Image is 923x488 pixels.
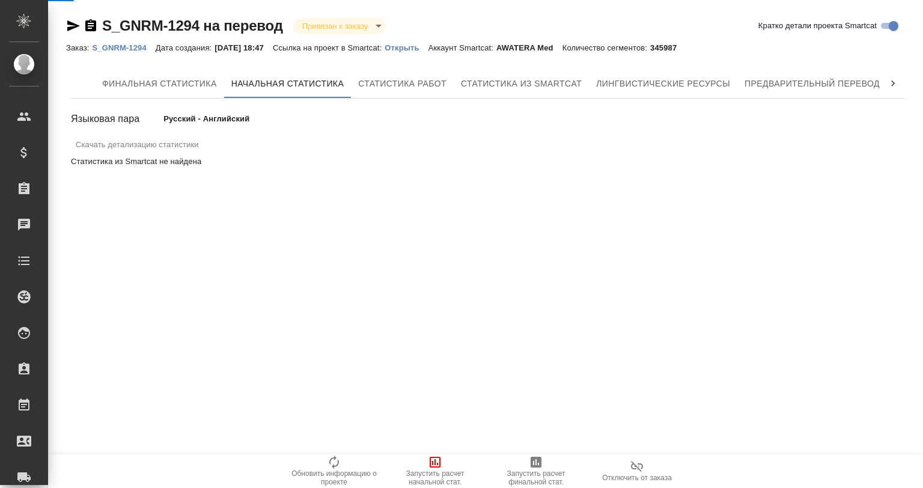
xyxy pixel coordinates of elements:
p: Ссылка на проект в Smartcat: [273,43,385,52]
button: Привязан к заказу [299,21,371,31]
span: Финальная статистика [102,76,217,91]
button: Скопировать ссылку [84,19,98,33]
div: Привязан к заказу [293,18,386,34]
span: Предварительный перевод [745,76,880,91]
p: Заказ: [66,43,92,52]
p: Статистика из Smartcat не найдена [71,156,905,168]
p: Русский - Английский [163,113,349,125]
button: Скачать детализацию статистики [76,139,199,151]
span: Лингвистические ресурсы [596,76,730,91]
p: Скачать детализацию статистики [76,140,199,149]
p: Аккаунт Smartcat: [428,43,496,52]
a: S_GNRM-1294 [92,42,155,52]
button: Скопировать ссылку для ЯМессенджера [66,19,81,33]
span: Начальная статистика [231,76,344,91]
span: Статистика работ [358,76,446,91]
p: 345987 [650,43,686,52]
a: S_GNRM-1294 на перевод [102,17,283,34]
span: Статистика из Smartcat [461,76,582,91]
div: Языковая пара [71,112,163,126]
p: Дата создания: [156,43,215,52]
p: S_GNRM-1294 [92,43,155,52]
p: AWATERA Med [496,43,562,52]
p: [DATE] 18:47 [215,43,273,52]
p: Количество сегментов: [562,43,650,52]
span: Кратко детали проекта Smartcat [758,20,877,32]
p: Открыть [385,43,428,52]
a: Открыть [385,42,428,52]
